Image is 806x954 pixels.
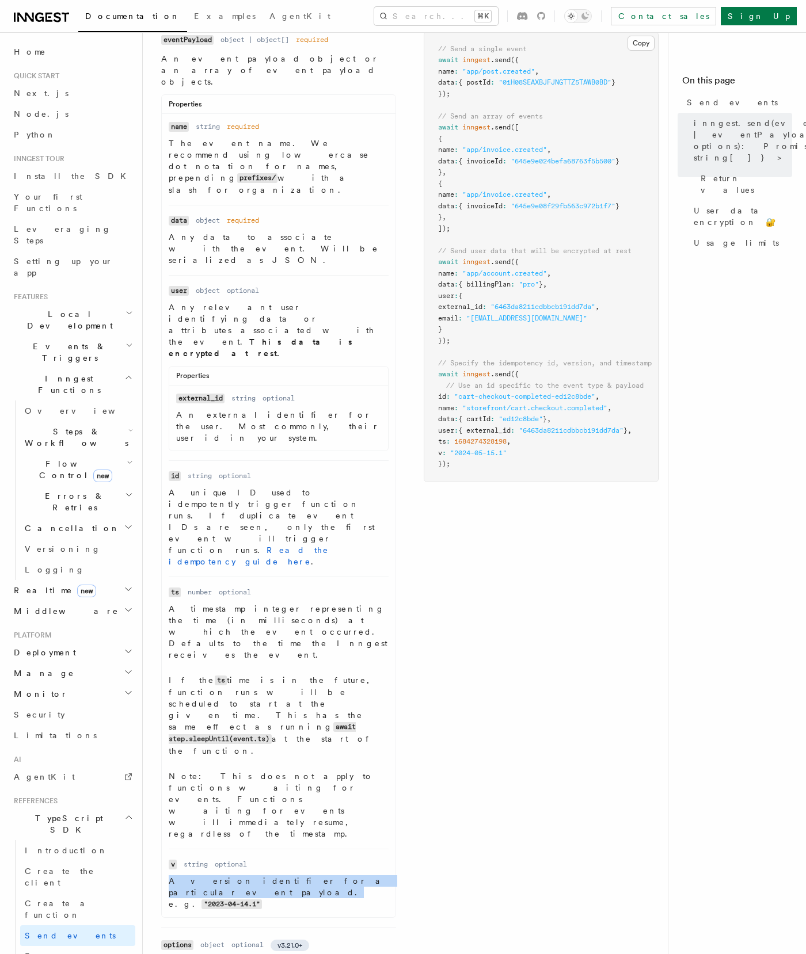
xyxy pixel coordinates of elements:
[9,601,135,621] button: Middleware
[161,940,193,950] code: options
[438,224,450,232] span: ]);
[9,83,135,104] a: Next.js
[438,56,458,64] span: await
[9,688,68,700] span: Monitor
[511,56,519,64] span: ({
[503,157,507,165] span: :
[9,251,135,283] a: Setting up your app
[611,78,615,86] span: }
[169,587,181,597] code: ts
[458,202,503,210] span: { invoiceId
[458,415,491,423] span: { cartId
[161,35,214,45] code: eventPayload
[438,202,454,210] span: data
[169,231,389,266] p: Any data to associate with the event. Will be serialized as JSON.
[20,539,135,559] a: Versioning
[511,258,519,266] span: ({
[9,373,124,396] span: Inngest Functions
[215,676,227,685] code: ts
[184,860,208,869] dd: string
[9,154,64,163] span: Inngest tour
[20,893,135,925] a: Create a function
[9,667,74,679] span: Manage
[25,544,101,554] span: Versioning
[454,78,458,86] span: :
[454,146,458,154] span: :
[689,200,792,232] a: User data encryption 🔐
[188,471,212,480] dd: string
[458,426,511,434] span: { external_id
[499,78,611,86] span: "01H08SEAXBJFJNGTTZ5TAWB0BD"
[466,314,587,322] span: "[EMAIL_ADDRESS][DOMAIN_NAME]"
[9,605,119,617] span: Middleware
[14,731,97,740] span: Limitations
[14,710,65,719] span: Security
[547,415,551,423] span: ,
[511,370,519,378] span: ({
[20,486,135,518] button: Errors & Retries
[543,415,547,423] span: }
[231,940,264,949] dd: optional
[169,302,389,359] p: Any relevant user identifying data or attributes associated with the event.
[296,35,328,44] dd: required
[438,180,442,188] span: {
[462,56,491,64] span: inngest
[9,166,135,186] a: Install the SDK
[438,292,454,300] span: user
[194,12,256,21] span: Examples
[491,415,495,423] span: :
[438,359,652,367] span: // Specify the idempotency id, version, and timestamp
[547,146,551,154] span: ,
[511,123,519,131] span: ([
[438,337,450,345] span: });
[9,585,96,596] span: Realtime
[169,371,388,386] div: Properties
[438,325,442,333] span: }
[9,124,135,145] a: Python
[269,12,330,21] span: AgentKit
[721,7,797,25] a: Sign Up
[503,202,507,210] span: :
[438,392,446,400] span: id
[689,113,792,168] a: inngest.send(eventPayload | eventPayload[], options): Promise<{ ids: string[] }>
[694,205,792,228] span: User data encryption 🔐
[9,725,135,746] a: Limitations
[9,71,59,81] span: Quick start
[201,899,262,909] code: "2023-04-14.1"
[20,453,135,486] button: Flow Controlnew
[564,9,592,23] button: Toggle dark mode
[454,280,458,288] span: :
[442,449,446,457] span: :
[438,247,632,255] span: // Send user data that will be encrypted at rest
[438,280,454,288] span: data
[9,308,126,331] span: Local Development
[169,471,181,481] code: id
[20,458,127,481] span: Flow Control
[14,89,69,98] span: Next.js
[454,292,458,300] span: :
[9,766,135,787] a: AgentKit
[169,674,389,757] p: If the time is in the future, function runs will be scheduled to start at the given time. This ha...
[20,559,135,580] a: Logging
[9,368,135,400] button: Inngest Functions
[607,404,611,412] span: ,
[263,3,337,31] a: AgentKit
[169,138,389,196] p: The event name. We recommend using lowercase dot notation for names, prepending with a slash for ...
[25,899,93,919] span: Create a function
[491,370,511,378] span: .send
[507,437,511,445] span: ,
[77,585,96,597] span: new
[14,192,82,213] span: Your first Functions
[196,286,220,295] dd: object
[438,426,454,434] span: user
[462,123,491,131] span: inngest
[227,286,259,295] dd: optional
[231,394,256,403] dd: string
[519,280,539,288] span: "pro"
[176,409,381,444] p: An external identifier for the user. Most commonly, their user id in your system.
[9,808,135,840] button: TypeScript SDK
[9,796,58,806] span: References
[689,232,792,253] a: Usage limits
[462,269,547,277] span: "app/account.created"
[458,280,511,288] span: { billingPlan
